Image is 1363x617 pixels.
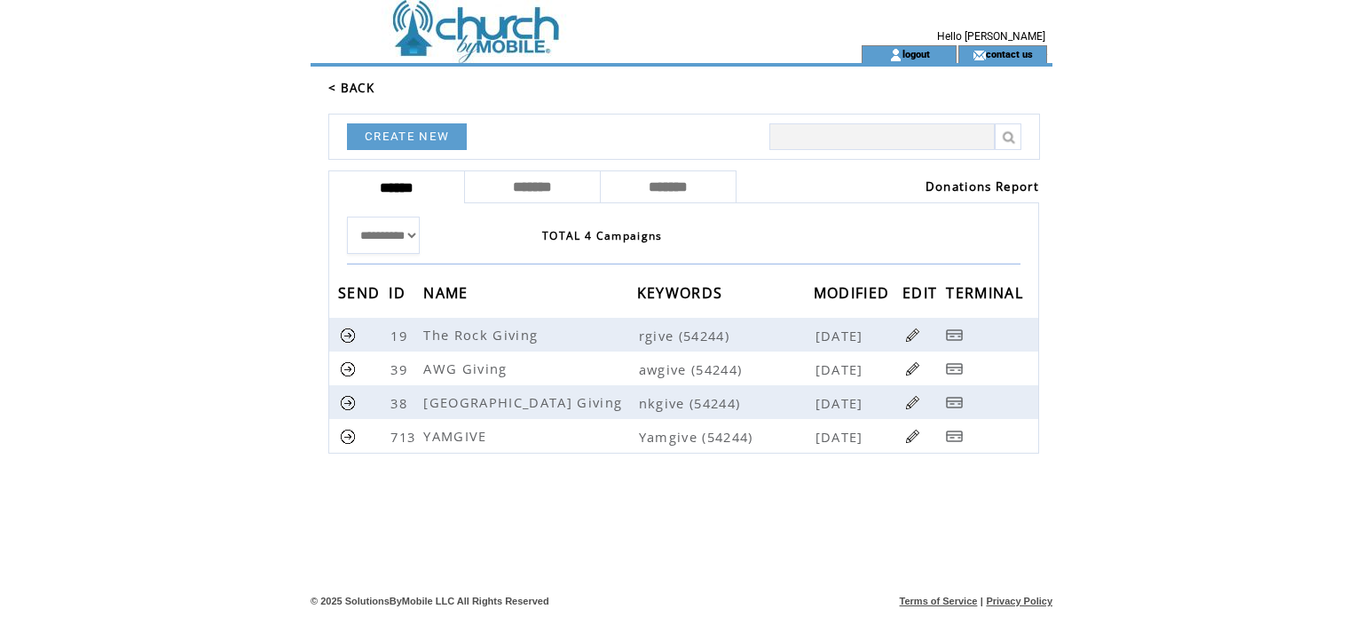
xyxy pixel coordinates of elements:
[937,30,1045,43] span: Hello [PERSON_NAME]
[639,360,812,378] span: awgive (54244)
[423,427,491,445] span: YAMGIVE
[900,596,978,606] a: Terms of Service
[889,48,902,62] img: account_icon.gif
[338,279,384,312] span: SEND
[423,360,511,377] span: AWG Giving
[328,80,374,96] a: < BACK
[311,596,549,606] span: © 2025 SolutionsByMobile LLC All Rights Reserved
[815,428,868,446] span: [DATE]
[986,48,1033,59] a: contact us
[390,360,412,378] span: 39
[815,327,868,344] span: [DATE]
[639,394,812,412] span: nkgive (54244)
[637,287,728,297] a: KEYWORDS
[423,287,472,297] a: NAME
[815,360,868,378] span: [DATE]
[389,287,410,297] a: ID
[390,394,412,412] span: 38
[814,287,894,297] a: MODIFIED
[926,178,1039,194] a: Donations Report
[423,393,626,411] span: [GEOGRAPHIC_DATA] Giving
[542,228,663,243] span: TOTAL 4 Campaigns
[639,428,812,446] span: Yamgive (54244)
[973,48,986,62] img: contact_us_icon.gif
[815,394,868,412] span: [DATE]
[390,327,412,344] span: 19
[986,596,1052,606] a: Privacy Policy
[981,596,983,606] span: |
[389,279,410,312] span: ID
[946,279,1028,312] span: TERMINAL
[902,279,941,312] span: EDIT
[902,48,930,59] a: logout
[637,279,728,312] span: KEYWORDS
[423,326,542,344] span: The Rock Giving
[639,327,812,344] span: rgive (54244)
[390,428,420,446] span: 713
[423,279,472,312] span: NAME
[347,123,467,150] a: CREATE NEW
[814,279,894,312] span: MODIFIED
